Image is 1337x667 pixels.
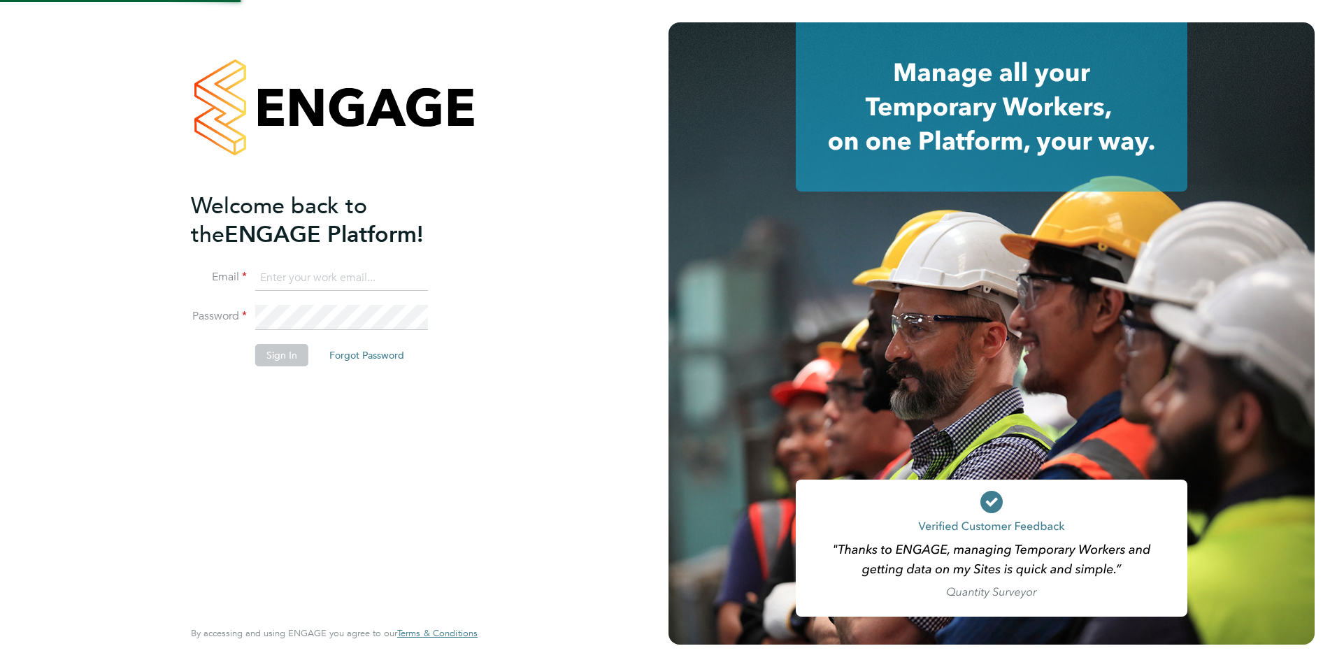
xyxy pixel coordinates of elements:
label: Password [191,309,247,324]
label: Email [191,270,247,285]
span: Welcome back to the [191,192,367,248]
span: By accessing and using ENGAGE you agree to our [191,627,478,639]
button: Forgot Password [318,344,415,366]
h2: ENGAGE Platform! [191,192,464,249]
a: Terms & Conditions [397,628,478,639]
input: Enter your work email... [255,266,428,291]
button: Sign In [255,344,308,366]
span: Terms & Conditions [397,627,478,639]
